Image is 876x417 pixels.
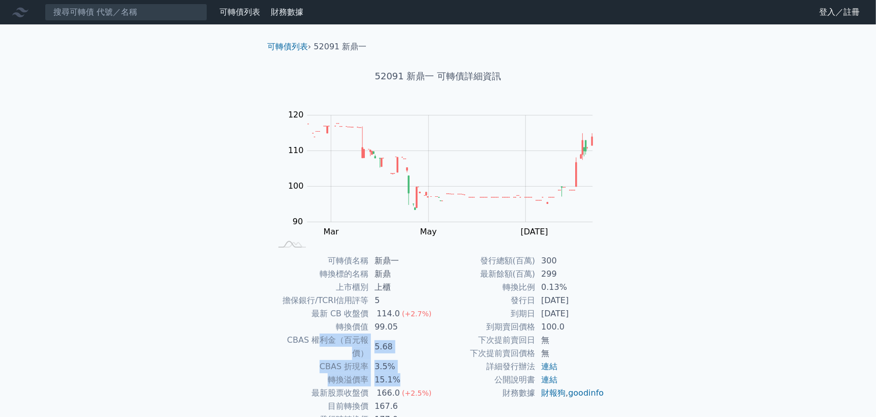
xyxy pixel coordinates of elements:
td: 3.5% [368,360,438,373]
td: 上櫃 [368,281,438,294]
a: 財報狗 [541,388,566,398]
td: CBAS 折現率 [271,360,368,373]
td: 新鼎 [368,267,438,281]
td: 到期日 [438,307,535,320]
td: 100.0 [535,320,605,334]
td: 發行總額(百萬) [438,254,535,267]
td: 轉換標的名稱 [271,267,368,281]
td: 無 [535,334,605,347]
tspan: 120 [288,110,304,120]
td: [DATE] [535,307,605,320]
td: 公開說明書 [438,373,535,386]
td: 167.6 [368,400,438,413]
td: 99.05 [368,320,438,334]
td: CBAS 權利金（百元報價） [271,334,368,360]
td: 最新 CB 收盤價 [271,307,368,320]
iframe: Chat Widget [825,368,876,417]
td: 無 [535,347,605,360]
td: 新鼎一 [368,254,438,267]
td: 到期賣回價格 [438,320,535,334]
div: 114.0 [374,307,402,320]
td: 最新股票收盤價 [271,386,368,400]
span: (+2.7%) [402,310,431,318]
td: 15.1% [368,373,438,386]
td: [DATE] [535,294,605,307]
a: goodinfo [568,388,604,398]
input: 搜尋可轉債 代號／名稱 [45,4,207,21]
li: › [267,41,311,53]
li: 52091 新鼎一 [314,41,367,53]
a: 連結 [541,362,557,371]
tspan: 100 [288,182,304,191]
td: , [535,386,605,400]
a: 連結 [541,375,557,384]
tspan: 110 [288,146,304,156]
td: 299 [535,267,605,281]
g: Chart [283,110,608,258]
td: 300 [535,254,605,267]
td: 轉換價值 [271,320,368,334]
a: 可轉債列表 [267,42,308,51]
a: 財務數據 [271,7,303,17]
td: 轉換比例 [438,281,535,294]
td: 詳細發行辦法 [438,360,535,373]
td: 5.68 [368,334,438,360]
td: 目前轉換價 [271,400,368,413]
a: 可轉債列表 [220,7,260,17]
h1: 52091 新鼎一 可轉債詳細資訊 [259,69,617,83]
td: 下次提前賣回價格 [438,347,535,360]
td: 上市櫃別 [271,281,368,294]
div: 聊天小工具 [825,368,876,417]
td: 財務數據 [438,386,535,400]
span: (+2.5%) [402,389,431,397]
a: 登入／註冊 [811,4,868,20]
td: 發行日 [438,294,535,307]
td: 5 [368,294,438,307]
td: 下次提前賣回日 [438,334,535,347]
td: 轉換溢價率 [271,373,368,386]
tspan: May [420,227,437,237]
td: 擔保銀行/TCRI信用評等 [271,294,368,307]
td: 最新餘額(百萬) [438,267,535,281]
tspan: [DATE] [521,227,548,237]
td: 可轉債名稱 [271,254,368,267]
td: 0.13% [535,281,605,294]
tspan: 90 [293,217,303,227]
div: 166.0 [374,386,402,400]
tspan: Mar [324,227,339,237]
